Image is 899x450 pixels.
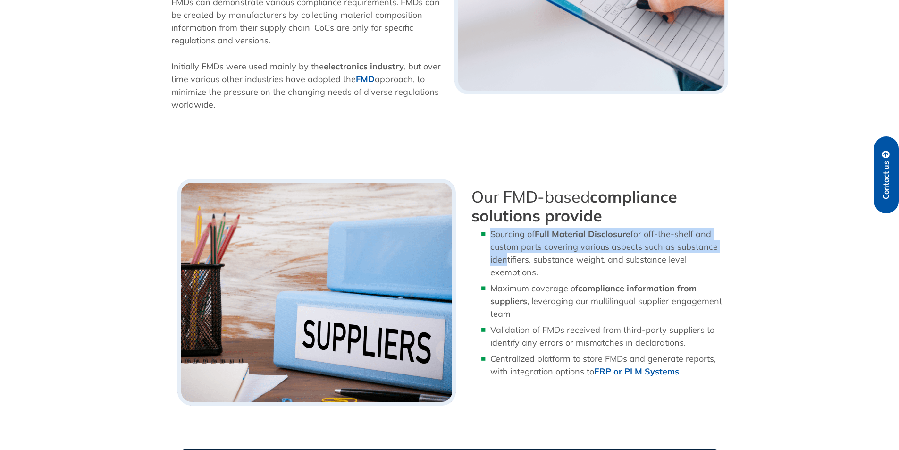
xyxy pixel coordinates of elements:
[324,61,404,72] b: electronics industry
[535,229,630,239] b: Full Material Disclosure
[490,229,535,239] span: Sourcing of
[490,353,716,377] span: Centralized platform to store FMDs and generate reports, with integration options to
[171,61,324,72] span: Initially FMDs were used mainly by the
[471,187,677,226] strong: compliance solutions provide
[356,74,375,85] a: FMD
[490,229,718,278] span: for off-the-shelf and custom parts covering various aspects such as substance identifiers, substa...
[471,187,728,225] h3: Our FMD-based
[171,74,439,110] span: approach, to minimize the pressure on the changing needs of diverse regulations worldwide.
[874,136,899,213] a: Contact us
[490,283,578,294] span: Maximum coverage of
[490,283,697,306] b: compliance information from suppliers
[594,366,679,377] a: ERP or PLM Systems
[490,296,722,319] span: , leveraging our multilingual supplier engagement team
[490,324,714,348] span: Validation of FMDs received from third-party suppliers to identify any errors or mismatches in de...
[882,161,891,199] span: Contact us
[171,61,441,85] span: , but over time various other industries have adopted the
